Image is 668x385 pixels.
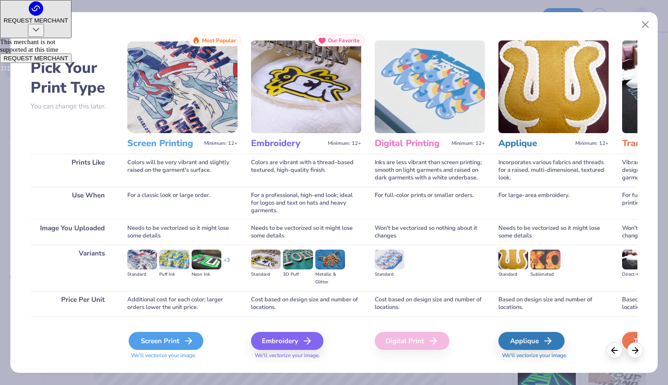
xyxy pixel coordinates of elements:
span: Minimum: 12+ [204,140,238,147]
p: You can change this later. [31,103,114,110]
img: Embroidery [251,40,361,133]
div: Cost based on design size and number of locations. [375,291,485,316]
img: Applique [498,40,609,133]
div: Variants [31,245,114,291]
div: Direct-to-film [622,271,652,278]
img: Sublimated [530,250,560,269]
img: Standard [375,250,404,269]
div: Won't be vectorized so nothing about it changes [375,219,485,245]
img: Metallic & Glitter [315,250,345,269]
img: Standard [498,250,528,269]
div: Needs to be vectorized so it might lose some details [127,219,238,245]
div: 3D Puff [283,271,313,278]
span: Minimum: 12+ [328,140,361,147]
h3: Embroidery [251,138,324,149]
div: Sublimated [530,271,560,278]
div: + 3 [224,256,230,272]
div: Applique [498,332,565,350]
div: Colors will be very vibrant and slightly raised on the garment's surface. [127,154,238,187]
div: Use When [31,187,114,219]
div: Standard [251,271,281,278]
img: 3D Puff [283,250,313,269]
div: Screen Print [129,332,203,350]
h3: Applique [498,138,572,149]
img: Digital Printing [375,40,485,133]
div: Standard [498,271,528,278]
div: Price Per Unit [31,291,114,316]
div: Digital Print [375,332,449,350]
span: Minimum: 12+ [452,140,485,147]
img: Standard [127,250,157,269]
div: Colors are vibrant with a thread-based textured, high-quality finish. [251,154,361,187]
img: Screen Printing [127,40,238,133]
span: We'll vectorize your image. [127,352,238,359]
div: Standard [127,271,157,278]
div: Embroidery [251,332,323,350]
div: Needs to be vectorized so it might lose some details [498,219,609,245]
img: Neon Ink [192,250,221,269]
div: Puff Ink [159,271,189,278]
div: For full-color prints or smaller orders. [375,187,485,219]
div: Neon Ink [192,271,221,278]
h2: Pick Your Print Type [31,58,114,98]
img: Direct-to-film [622,250,652,269]
div: Standard [375,271,404,278]
div: Incorporates various fabrics and threads for a raised, multi-dimensional, textured look. [498,154,609,187]
div: Inks are less vibrant than screen printing; smooth on light garments and raised on dark garments ... [375,154,485,187]
div: For a professional, high-end look; ideal for logos and text on hats and heavy garments. [251,187,361,219]
div: Based on design size and number of locations. [498,291,609,316]
h3: Screen Printing [127,138,201,149]
div: Prints Like [31,154,114,187]
span: We'll vectorize your image. [498,352,609,359]
div: Metallic & Glitter [315,271,345,286]
div: Additional cost for each color; larger orders lower the unit price. [127,291,238,316]
img: Puff Ink [159,250,189,269]
div: For large-area embroidery. [498,187,609,219]
div: Needs to be vectorized so it might lose some details [251,219,361,245]
span: We'll vectorize your image. [251,352,361,359]
div: Cost based on design size and number of locations. [251,291,361,316]
h3: Digital Printing [375,138,448,149]
div: Image You Uploaded [31,219,114,245]
span: Minimum: 12+ [575,140,609,147]
img: Standard [251,250,281,269]
div: For a classic look or large order. [127,187,238,219]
